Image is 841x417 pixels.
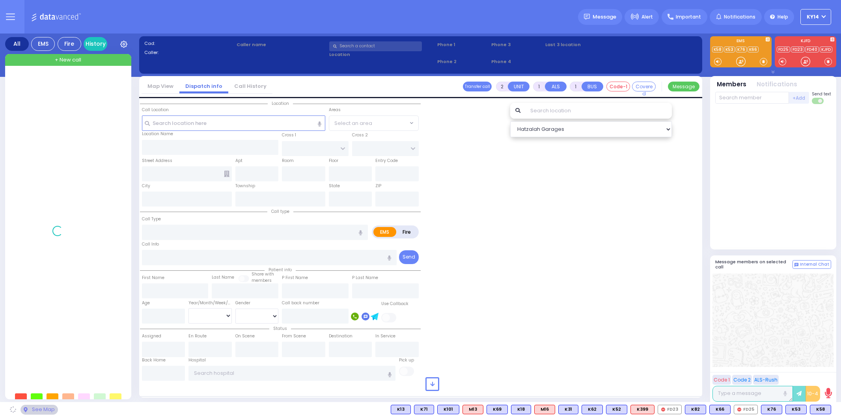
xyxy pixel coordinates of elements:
[414,405,434,414] div: K71
[785,405,807,414] div: K53
[142,158,172,164] label: Street Address
[791,47,804,52] a: FD23
[511,405,531,414] div: K18
[142,107,169,113] label: Call Location
[329,51,434,58] label: Location
[188,366,395,381] input: Search hospital
[606,405,627,414] div: K52
[709,405,731,414] div: K66
[753,375,779,385] button: ALS-Rush
[685,405,706,414] div: K82
[724,13,755,20] span: Notifications
[761,405,782,414] div: BLS
[329,333,352,339] label: Destination
[399,250,419,264] button: Send
[282,132,296,138] label: Cross 1
[582,82,603,91] button: BUS
[800,262,829,267] span: Internal Chat
[807,13,819,20] span: KY14
[658,405,682,414] div: FD23
[252,271,274,277] small: Share with
[142,241,159,248] label: Call Info
[329,41,422,51] input: Search a contact
[757,80,797,89] button: Notifications
[282,300,319,306] label: Call back number
[732,375,752,385] button: Code 2
[282,158,294,164] label: Room
[391,405,411,414] div: K13
[676,13,701,20] span: Important
[437,405,459,414] div: K101
[142,216,161,222] label: Call Type
[661,408,665,411] img: red-radio-icon.svg
[606,82,630,91] button: Code-1
[558,405,578,414] div: K31
[5,37,29,51] div: All
[84,37,107,51] a: History
[142,300,150,306] label: Age
[142,115,325,130] input: Search location here
[793,260,831,269] button: Internal Chat
[812,91,831,97] span: Send text
[58,37,81,51] div: Fire
[329,107,341,113] label: Areas
[391,405,411,414] div: BLS
[810,405,831,414] div: BLS
[630,405,655,414] div: ALS
[414,405,434,414] div: BLS
[712,375,731,385] button: Code 1
[487,405,508,414] div: K69
[142,333,161,339] label: Assigned
[329,158,338,164] label: Floor
[812,97,824,105] label: Turn off text
[265,267,296,273] span: Patient info
[142,275,164,281] label: First Name
[668,82,699,91] button: Message
[715,259,793,270] h5: Message members on selected call
[462,405,483,414] div: ALS
[463,82,492,91] button: Transfer call
[235,158,242,164] label: Apt
[491,41,543,48] span: Phone 3
[794,263,798,267] img: comment-alt.png
[142,82,179,90] a: Map View
[375,183,381,189] label: ZIP
[820,47,832,52] a: KJFD
[188,357,206,363] label: Hospital
[525,103,671,119] input: Search location
[269,326,291,331] span: Status
[144,49,234,56] label: Caller:
[235,300,250,306] label: Gender
[558,405,578,414] div: BLS
[534,405,555,414] div: ALS
[188,333,207,339] label: En Route
[545,41,621,48] label: Last 3 location
[375,158,398,164] label: Entry Code
[212,274,234,281] label: Last Name
[534,405,555,414] div: M16
[179,82,228,90] a: Dispatch info
[712,47,723,52] a: K58
[399,357,414,363] label: Pick up
[437,41,489,48] span: Phone 1
[329,183,340,189] label: State
[709,405,731,414] div: BLS
[267,208,293,214] span: Call type
[437,58,489,65] span: Phone 2
[235,333,255,339] label: On Scene
[734,405,758,414] div: FD25
[641,13,653,20] span: Alert
[805,47,819,52] a: FD40
[545,82,567,91] button: ALS
[252,277,272,283] span: members
[334,119,372,127] span: Select an area
[778,13,788,20] span: Help
[352,132,368,138] label: Cross 2
[800,9,831,25] button: KY14
[352,275,378,281] label: P Last Name
[717,80,746,89] button: Members
[593,13,616,21] span: Message
[144,40,234,47] label: Cad:
[761,405,782,414] div: K76
[55,56,81,64] span: + New call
